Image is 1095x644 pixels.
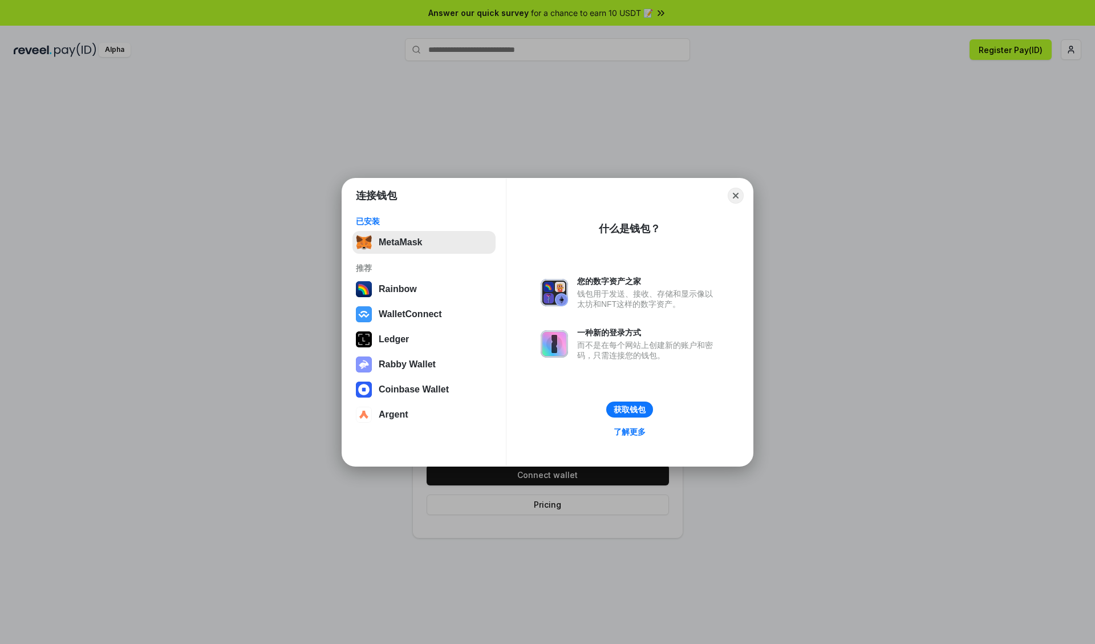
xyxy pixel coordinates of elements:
[577,276,719,286] div: 您的数字资产之家
[614,404,646,415] div: 获取钱包
[356,382,372,398] img: svg+xml,%3Csvg%20width%3D%2228%22%20height%3D%2228%22%20viewBox%3D%220%200%2028%2028%22%20fill%3D...
[352,353,496,376] button: Rabby Wallet
[352,278,496,301] button: Rainbow
[356,216,492,226] div: 已安装
[607,424,652,439] a: 了解更多
[352,303,496,326] button: WalletConnect
[379,237,422,248] div: MetaMask
[379,410,408,420] div: Argent
[599,222,660,236] div: 什么是钱包？
[541,279,568,306] img: svg+xml,%3Csvg%20xmlns%3D%22http%3A%2F%2Fwww.w3.org%2F2000%2Fsvg%22%20fill%3D%22none%22%20viewBox...
[606,402,653,418] button: 获取钱包
[352,403,496,426] button: Argent
[356,234,372,250] img: svg+xml,%3Csvg%20fill%3D%22none%22%20height%3D%2233%22%20viewBox%3D%220%200%2035%2033%22%20width%...
[356,306,372,322] img: svg+xml,%3Csvg%20width%3D%2228%22%20height%3D%2228%22%20viewBox%3D%220%200%2028%2028%22%20fill%3D...
[379,284,417,294] div: Rainbow
[379,384,449,395] div: Coinbase Wallet
[728,188,744,204] button: Close
[352,378,496,401] button: Coinbase Wallet
[356,263,492,273] div: 推荐
[379,359,436,370] div: Rabby Wallet
[577,327,719,338] div: 一种新的登录方式
[356,407,372,423] img: svg+xml,%3Csvg%20width%3D%2228%22%20height%3D%2228%22%20viewBox%3D%220%200%2028%2028%22%20fill%3D...
[356,357,372,372] img: svg+xml,%3Csvg%20xmlns%3D%22http%3A%2F%2Fwww.w3.org%2F2000%2Fsvg%22%20fill%3D%22none%22%20viewBox...
[541,330,568,358] img: svg+xml,%3Csvg%20xmlns%3D%22http%3A%2F%2Fwww.w3.org%2F2000%2Fsvg%22%20fill%3D%22none%22%20viewBox...
[352,231,496,254] button: MetaMask
[379,309,442,319] div: WalletConnect
[356,331,372,347] img: svg+xml,%3Csvg%20xmlns%3D%22http%3A%2F%2Fwww.w3.org%2F2000%2Fsvg%22%20width%3D%2228%22%20height%3...
[356,281,372,297] img: svg+xml,%3Csvg%20width%3D%22120%22%20height%3D%22120%22%20viewBox%3D%220%200%20120%20120%22%20fil...
[577,340,719,361] div: 而不是在每个网站上创建新的账户和密码，只需连接您的钱包。
[379,334,409,345] div: Ledger
[577,289,719,309] div: 钱包用于发送、接收、存储和显示像以太坊和NFT这样的数字资产。
[356,189,397,202] h1: 连接钱包
[614,427,646,437] div: 了解更多
[352,328,496,351] button: Ledger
